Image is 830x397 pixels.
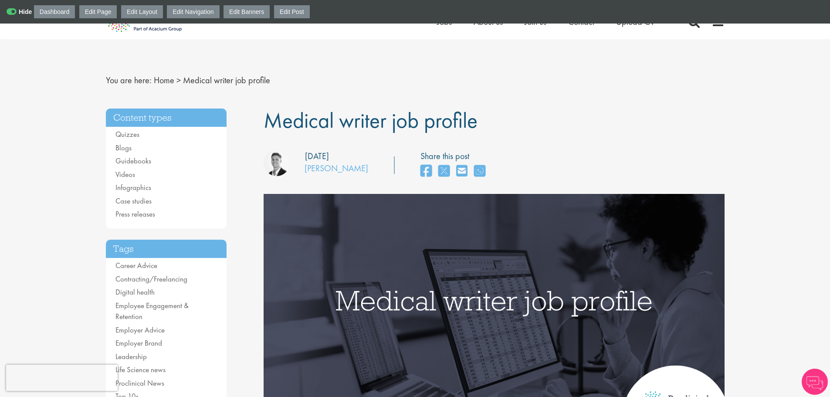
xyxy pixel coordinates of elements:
a: share on facebook [420,162,432,181]
a: Quizzes [115,129,139,139]
a: Employer Brand [115,338,162,348]
h3: Content types [106,109,227,127]
a: share on twitter [438,162,450,181]
a: Employee Engagement & Retention [115,301,189,322]
a: [PERSON_NAME] [305,163,368,174]
a: Press releases [115,209,155,219]
a: Edit Navigation [167,5,219,18]
span: Medical writer job profile [183,75,270,86]
a: Contracting/Freelancing [115,274,187,284]
a: Videos [115,170,135,179]
iframe: reCAPTCHA [6,365,118,391]
a: Digital health [115,287,155,297]
a: Dashboard [34,5,75,18]
span: You are here: [106,75,152,86]
a: Blogs [115,143,132,153]
a: share on whats app [474,162,485,181]
a: Life Science news [115,365,166,374]
span: Medical writer job profile [264,106,478,134]
a: Edit Banners [224,5,270,18]
img: Chatbot [802,369,828,395]
img: George Watson [264,150,290,176]
span: > [176,75,181,86]
a: Leadership [115,352,147,361]
a: Employer Advice [115,325,165,335]
a: Proclinical News [115,378,164,388]
h3: Tags [106,240,227,258]
a: Guidebooks [115,156,151,166]
a: Career Advice [115,261,157,270]
a: Edit Post [274,5,310,18]
a: breadcrumb link [154,75,174,86]
a: Edit Layout [121,5,163,18]
a: Edit Page [79,5,117,18]
label: Share this post [420,150,490,163]
a: Infographics [115,183,151,192]
div: [DATE] [305,150,329,163]
a: share on email [456,162,468,181]
a: Case studies [115,196,152,206]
